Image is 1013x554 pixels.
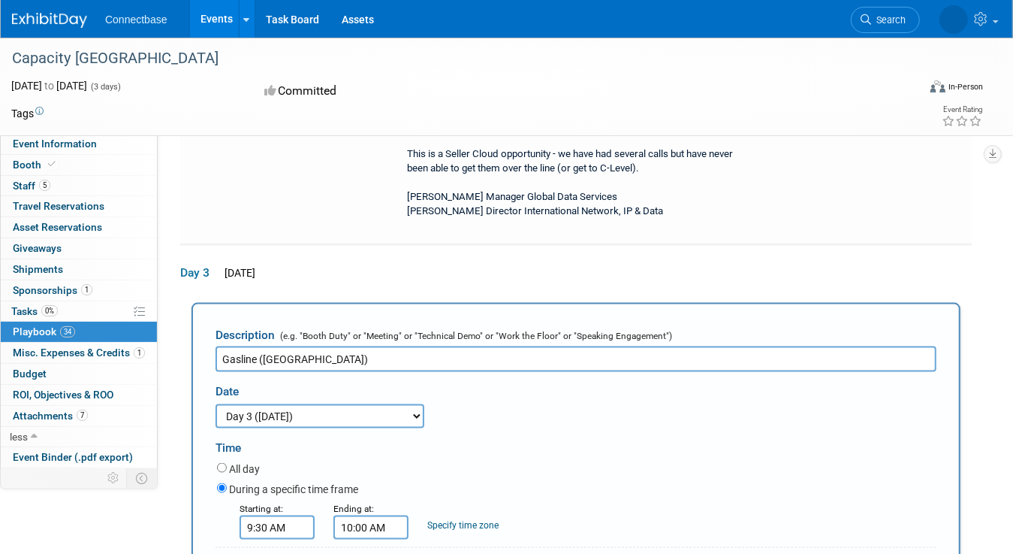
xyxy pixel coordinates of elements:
[13,159,59,171] span: Booth
[333,504,374,514] small: Ending at:
[277,331,672,341] span: (e.g. "Booth Duty" or "Meeting" or "Technical Demo" or "Work the Floor" or "Speaking Engagement")
[13,347,145,359] span: Misc. Expenses & Credits
[13,200,104,212] span: Travel Reservations
[871,14,906,26] span: Search
[1,217,157,238] a: Asset Reservations
[11,106,44,121] td: Tags
[240,516,315,540] input: Start Time
[13,389,113,401] span: ROI, Objectives & ROO
[42,80,56,92] span: to
[1,406,157,426] a: Attachments7
[333,516,409,540] input: End Time
[240,504,283,514] small: Starting at:
[1,134,157,154] a: Event Information
[220,267,255,279] span: [DATE]
[13,284,92,296] span: Sponsorships
[948,81,983,92] div: In-Person
[13,325,75,338] span: Playbook
[260,78,568,104] div: Committed
[939,5,968,34] img: John Giblin
[13,263,63,275] span: Shipments
[101,468,127,488] td: Personalize Event Tab Strip
[77,410,88,421] span: 7
[39,180,50,191] span: 5
[1,196,157,216] a: Travel Reservations
[1,447,157,468] a: Event Binder (.pdf export)
[11,80,87,92] span: [DATE] [DATE]
[13,138,97,150] span: Event Information
[216,328,275,342] span: Description
[13,368,47,380] span: Budget
[9,6,687,80] p: GasLINE GmbH & Co. KG is a leading dark fiber infrastructure provider in [GEOGRAPHIC_DATA], known...
[8,6,688,80] body: Rich Text Area. Press ALT-0 for help.
[12,13,87,28] img: ExhibitDay
[1,155,157,175] a: Booth
[180,265,218,281] span: Day 3
[7,45,900,72] div: Capacity [GEOGRAPHIC_DATA]
[1,176,157,196] a: Staff5
[13,242,62,254] span: Giveaways
[81,284,92,295] span: 1
[1,301,157,322] a: Tasks0%
[10,431,28,443] span: less
[229,462,260,477] label: All day
[840,78,983,101] div: Event Format
[1,322,157,342] a: Playbook34
[127,468,158,488] td: Toggle Event Tabs
[394,71,752,225] div: Bezeq International Ltd. (BI) is one of Israel’s leading providers of internet, international tel...
[216,372,503,404] div: Date
[1,280,157,301] a: Sponsorships1
[48,160,56,168] i: Booth reservation complete
[1,427,157,447] a: less
[1,259,157,280] a: Shipments
[134,347,145,359] span: 1
[1,343,157,363] a: Misc. Expenses & Credits1
[11,305,58,317] span: Tasks
[942,106,982,114] div: Event Rating
[89,82,121,92] span: (3 days)
[1,238,157,259] a: Giveaways
[427,520,499,531] a: Specify time zone
[216,428,936,460] div: Time
[13,180,50,192] span: Staff
[1,385,157,405] a: ROI, Objectives & ROO
[13,410,88,422] span: Attachments
[41,305,58,316] span: 0%
[1,364,157,384] a: Budget
[105,14,167,26] span: Connectbase
[13,221,102,233] span: Asset Reservations
[229,482,358,497] label: During a specific time frame
[13,451,133,463] span: Event Binder (.pdf export)
[60,326,75,338] span: 34
[930,80,945,92] img: Format-Inperson.png
[851,7,920,33] a: Search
